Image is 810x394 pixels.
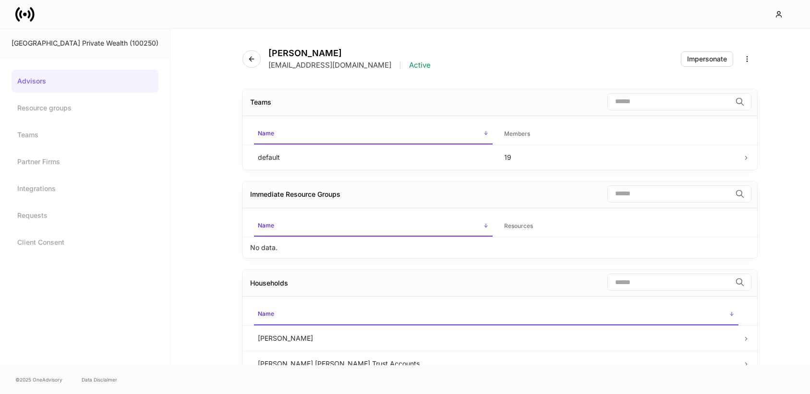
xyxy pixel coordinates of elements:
[268,60,391,70] p: [EMAIL_ADDRESS][DOMAIN_NAME]
[12,123,158,146] a: Teams
[12,150,158,173] a: Partner Firms
[258,309,274,318] h6: Name
[250,97,271,107] div: Teams
[399,60,401,70] p: |
[12,204,158,227] a: Requests
[82,376,117,383] a: Data Disclaimer
[12,70,158,93] a: Advisors
[258,129,274,138] h6: Name
[15,376,62,383] span: © 2025 OneAdvisory
[504,129,530,138] h6: Members
[12,177,158,200] a: Integrations
[500,124,739,144] span: Members
[12,38,158,48] div: [GEOGRAPHIC_DATA] Private Wealth (100250)
[12,96,158,119] a: Resource groups
[504,221,533,230] h6: Resources
[250,144,496,170] td: default
[254,304,738,325] span: Name
[496,144,743,170] td: 19
[254,216,493,237] span: Name
[409,60,431,70] p: Active
[254,124,493,144] span: Name
[258,221,274,230] h6: Name
[250,190,340,199] div: Immediate Resource Groups
[268,48,431,59] h4: [PERSON_NAME]
[687,56,727,62] div: Impersonate
[500,216,739,236] span: Resources
[681,51,733,67] button: Impersonate
[12,231,158,254] a: Client Consent
[250,325,742,351] td: [PERSON_NAME]
[250,351,742,376] td: [PERSON_NAME] [PERSON_NAME] Trust Accounts
[250,278,288,288] div: Households
[250,243,278,252] p: No data.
